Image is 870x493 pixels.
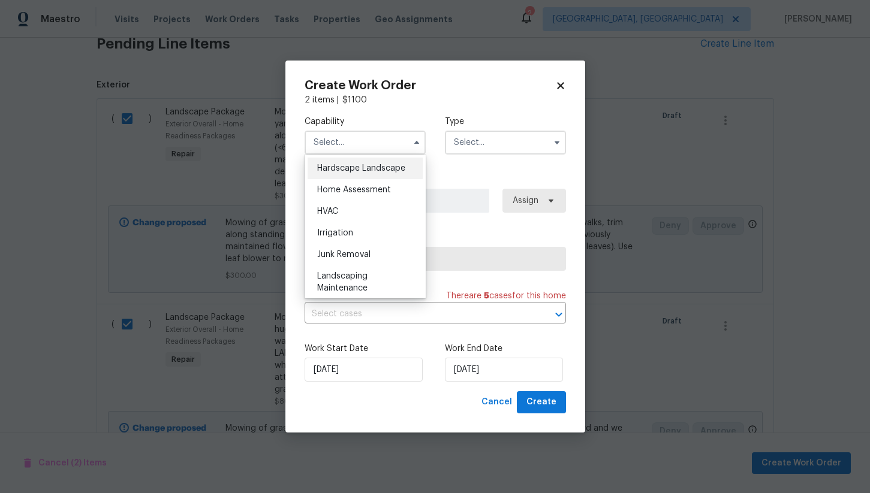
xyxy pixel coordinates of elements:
h2: Create Work Order [305,80,555,92]
label: Work Start Date [305,343,426,355]
input: Select... [305,131,426,155]
input: Select... [445,131,566,155]
span: There are case s for this home [446,290,566,302]
span: HVAC [317,207,338,216]
button: Cancel [477,391,517,413]
button: Open [550,306,567,323]
span: Junk Removal [317,250,371,259]
button: Create [517,391,566,413]
label: Work Order Manager [305,174,566,186]
input: M/D/YYYY [305,358,423,382]
button: Show options [550,135,564,150]
span: Hardscape Landscape [317,164,405,173]
span: Home Assessment [317,186,391,194]
span: $ 1100 [342,96,367,104]
span: Create [526,395,556,410]
span: Assign [513,195,538,207]
input: Select cases [305,305,532,323]
div: 2 items | [305,94,566,106]
label: Capability [305,116,426,128]
span: Cancel [481,395,512,410]
span: 5 [484,292,489,300]
input: M/D/YYYY [445,358,563,382]
span: Select trade partner [315,253,556,265]
label: Type [445,116,566,128]
label: Trade Partner [305,232,566,244]
label: Work End Date [445,343,566,355]
span: Landscaping Maintenance [317,272,368,292]
span: Irrigation [317,229,353,237]
button: Hide options [410,135,424,150]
